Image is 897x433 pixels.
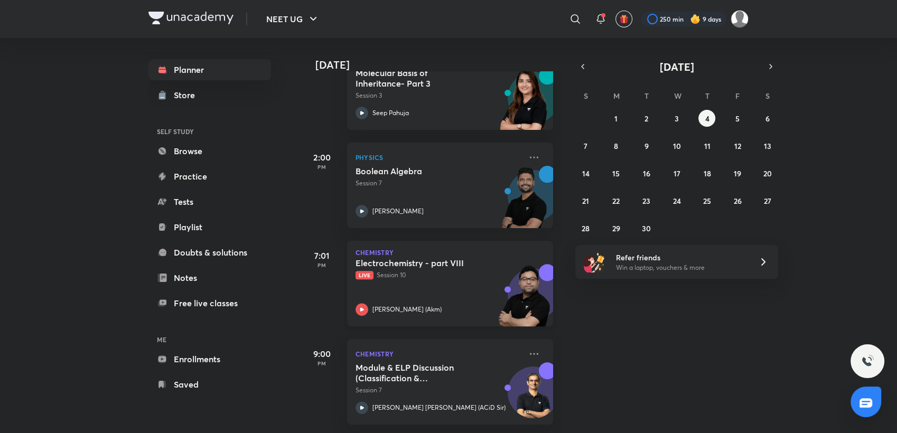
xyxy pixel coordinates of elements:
img: Company Logo [148,12,233,24]
h5: Molecular Basis of Inheritance- Part 3 [356,68,487,89]
p: [PERSON_NAME] (Akm) [372,305,442,314]
a: Playlist [148,216,271,238]
p: Session 7 [356,385,521,395]
abbr: September 20, 2025 [763,168,772,178]
abbr: Thursday [705,91,709,101]
button: September 1, 2025 [608,110,624,127]
abbr: September 8, 2025 [614,141,618,151]
button: [DATE] [590,59,763,74]
button: September 20, 2025 [759,165,776,182]
img: unacademy [495,264,553,337]
span: [DATE] [660,60,694,74]
abbr: September 25, 2025 [703,196,711,206]
p: PM [301,262,343,268]
p: Session 3 [356,91,521,100]
h5: Boolean Algebra [356,166,487,176]
abbr: September 16, 2025 [643,168,650,178]
button: September 17, 2025 [668,165,685,182]
img: ttu [861,355,874,368]
button: September 13, 2025 [759,137,776,154]
button: September 9, 2025 [638,137,655,154]
img: streak [690,14,700,24]
span: Live [356,271,373,279]
a: Notes [148,267,271,288]
button: September 12, 2025 [729,137,746,154]
p: [PERSON_NAME] [PERSON_NAME] (ACiD Sir) [372,403,506,412]
button: NEET UG [260,8,326,30]
h4: [DATE] [315,59,564,71]
p: Session 10 [356,270,521,280]
abbr: Friday [735,91,740,101]
button: September 5, 2025 [729,110,746,127]
abbr: September 10, 2025 [672,141,680,151]
a: Company Logo [148,12,233,27]
h6: Refer friends [616,252,746,263]
button: September 3, 2025 [668,110,685,127]
abbr: Monday [613,91,620,101]
abbr: Sunday [584,91,588,101]
button: September 23, 2025 [638,192,655,209]
button: September 28, 2025 [577,220,594,237]
button: September 6, 2025 [759,110,776,127]
button: September 25, 2025 [698,192,715,209]
p: Chemistry [356,249,545,256]
p: Session 7 [356,178,521,188]
abbr: September 15, 2025 [612,168,620,178]
button: September 18, 2025 [698,165,715,182]
abbr: September 23, 2025 [642,196,650,206]
button: September 27, 2025 [759,192,776,209]
abbr: September 17, 2025 [673,168,680,178]
abbr: September 26, 2025 [733,196,741,206]
abbr: September 21, 2025 [582,196,589,206]
p: Win a laptop, vouchers & more [616,263,746,272]
p: AM [301,65,343,72]
abbr: September 11, 2025 [704,141,710,151]
button: September 15, 2025 [608,165,624,182]
abbr: September 7, 2025 [584,141,587,151]
a: Tests [148,191,271,212]
h6: SELF STUDY [148,123,271,140]
button: September 14, 2025 [577,165,594,182]
abbr: September 2, 2025 [644,114,648,124]
button: September 7, 2025 [577,137,594,154]
abbr: September 6, 2025 [765,114,770,124]
img: referral [584,251,605,272]
abbr: Wednesday [674,91,681,101]
a: Practice [148,166,271,187]
abbr: September 24, 2025 [672,196,680,206]
p: PM [301,360,343,366]
img: avatar [619,14,629,24]
button: September 30, 2025 [638,220,655,237]
abbr: Tuesday [644,91,649,101]
div: Store [174,89,201,101]
button: September 24, 2025 [668,192,685,209]
abbr: September 28, 2025 [582,223,590,233]
abbr: September 14, 2025 [582,168,590,178]
img: unacademy [495,68,553,140]
abbr: Saturday [765,91,770,101]
a: Store [148,84,271,106]
h5: 2:00 [301,151,343,164]
button: September 29, 2025 [608,220,624,237]
button: September 16, 2025 [638,165,655,182]
p: [PERSON_NAME] [372,206,424,216]
img: Payal [731,10,749,28]
abbr: September 5, 2025 [735,114,740,124]
h5: 9:00 [301,347,343,360]
abbr: September 22, 2025 [612,196,620,206]
abbr: September 13, 2025 [764,141,771,151]
button: September 21, 2025 [577,192,594,209]
p: Seep Pahuja [372,108,409,118]
a: Saved [148,374,271,395]
a: Doubts & solutions [148,242,271,263]
abbr: September 12, 2025 [734,141,741,151]
a: Planner [148,59,271,80]
button: September 11, 2025 [698,137,715,154]
button: September 10, 2025 [668,137,685,154]
abbr: September 27, 2025 [764,196,771,206]
abbr: September 9, 2025 [644,141,649,151]
abbr: September 30, 2025 [642,223,651,233]
p: Chemistry [356,347,521,360]
button: avatar [615,11,632,27]
abbr: September 4, 2025 [705,114,709,124]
